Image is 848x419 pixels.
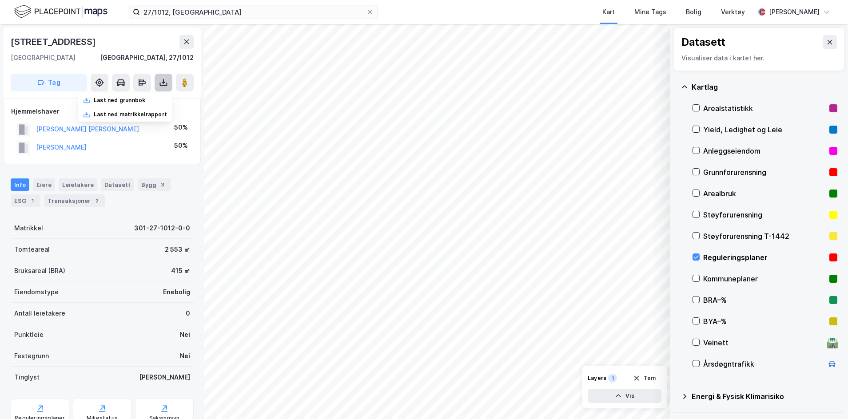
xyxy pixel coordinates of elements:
[721,7,745,17] div: Verktøy
[174,140,188,151] div: 50%
[14,351,49,361] div: Festegrunn
[101,178,134,191] div: Datasett
[180,329,190,340] div: Nei
[139,372,190,383] div: [PERSON_NAME]
[186,308,190,319] div: 0
[703,124,826,135] div: Yield, Ledighet og Leie
[14,244,50,255] div: Tomteareal
[134,223,190,233] div: 301-27-1012-0-0
[100,52,194,63] div: [GEOGRAPHIC_DATA], 27/1012
[608,374,617,383] div: 1
[11,35,98,49] div: [STREET_ADDRESS]
[692,82,837,92] div: Kartlag
[588,389,661,403] button: Vis
[14,265,65,276] div: Bruksareal (BRA)
[94,111,167,118] div: Last ned matrikkelrapport
[11,106,193,117] div: Hjemmelshaver
[14,287,59,297] div: Eiendomstype
[681,53,837,63] div: Visualiser data i kartet her.
[686,7,701,17] div: Bolig
[138,178,171,191] div: Bygg
[92,196,101,205] div: 2
[703,146,826,156] div: Anleggseiendom
[703,103,826,114] div: Arealstatistikk
[14,4,107,20] img: logo.f888ab2527a4732fd821a326f86c7f29.svg
[703,316,826,327] div: BYA–%
[94,97,145,104] div: Last ned grunnbok
[33,178,55,191] div: Eiere
[703,209,826,220] div: Støyforurensning
[14,308,65,319] div: Antall leietakere
[44,194,105,207] div: Transaksjoner
[769,7,820,17] div: [PERSON_NAME]
[14,329,44,340] div: Punktleie
[804,376,848,419] div: Kontrollprogram for chat
[588,375,606,382] div: Layers
[140,5,366,19] input: Søk på adresse, matrikkel, gårdeiere, leietakere eller personer
[165,244,190,255] div: 2 553 ㎡
[681,35,725,49] div: Datasett
[28,196,37,205] div: 1
[11,74,87,91] button: Tag
[703,295,826,305] div: BRA–%
[59,178,97,191] div: Leietakere
[163,287,190,297] div: Enebolig
[703,273,826,284] div: Kommuneplaner
[703,252,826,263] div: Reguleringsplaner
[703,231,826,241] div: Støyforurensning T-1442
[703,337,823,348] div: Veinett
[171,265,190,276] div: 415 ㎡
[692,391,837,402] div: Energi & Fysisk Klimarisiko
[804,376,848,419] iframe: Chat Widget
[826,337,838,348] div: 🛣️
[703,188,826,199] div: Arealbruk
[180,351,190,361] div: Nei
[11,194,40,207] div: ESG
[634,7,666,17] div: Mine Tags
[11,52,76,63] div: [GEOGRAPHIC_DATA]
[627,371,661,385] button: Tøm
[174,122,188,133] div: 50%
[602,7,615,17] div: Kart
[14,223,43,233] div: Matrikkel
[14,372,40,383] div: Tinglyst
[158,180,167,189] div: 3
[703,167,826,178] div: Grunnforurensning
[11,178,29,191] div: Info
[703,359,823,369] div: Årsdøgntrafikk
